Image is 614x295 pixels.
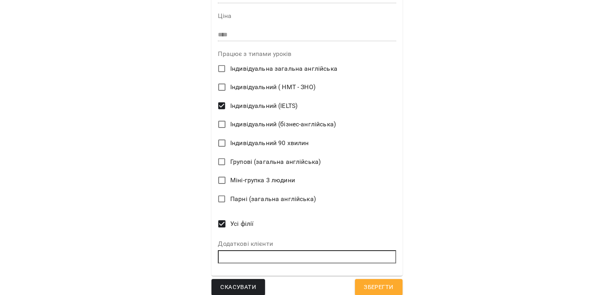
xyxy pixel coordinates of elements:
[230,138,309,148] span: Індивідуальний 90 хвилин
[230,175,295,185] span: Міні-групка 3 людини
[364,282,393,293] span: Зберегти
[230,101,297,111] span: Індивідуальний (IELTS)
[218,13,396,19] label: Ціна
[218,51,396,57] label: Працює з типами уроків
[230,219,253,229] span: Усі філії
[218,241,396,247] label: Додаткові клієнти
[230,64,337,74] span: Індивідуальна загальна англійська
[230,120,336,129] span: Індивідуальний (бізнес-англійська)
[230,194,316,204] span: Парні (загальна англійська)
[220,282,256,293] span: Скасувати
[230,82,315,92] span: Індивідуальний ( НМТ - ЗНО)
[230,157,321,167] span: Групові (загальна англійська)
